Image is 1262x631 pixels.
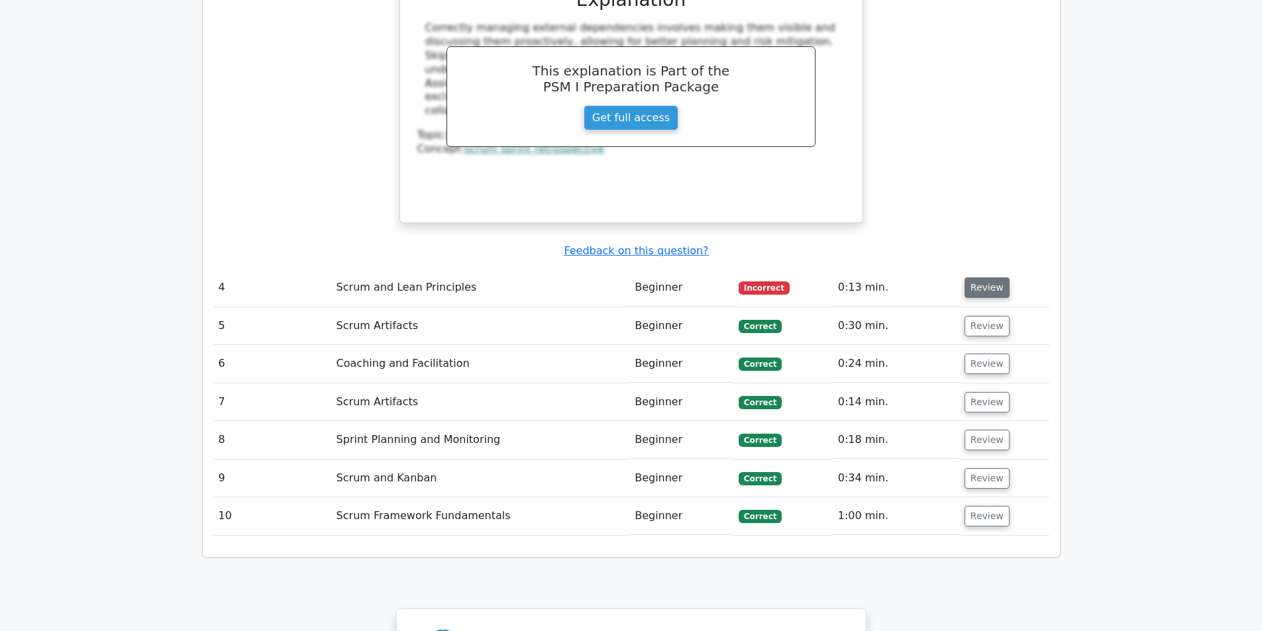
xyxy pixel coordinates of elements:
[739,396,782,409] span: Correct
[564,244,708,257] a: Feedback on this question?
[629,269,733,307] td: Beginner
[833,345,959,383] td: 0:24 min.
[965,316,1010,336] button: Review
[739,434,782,447] span: Correct
[965,468,1010,489] button: Review
[965,277,1010,298] button: Review
[213,421,331,459] td: 8
[331,307,630,345] td: Scrum Artifacts
[965,392,1010,413] button: Review
[833,307,959,345] td: 0:30 min.
[833,497,959,535] td: 1:00 min.
[629,497,733,535] td: Beginner
[739,358,782,371] span: Correct
[331,421,630,459] td: Sprint Planning and Monitoring
[833,421,959,459] td: 0:18 min.
[213,307,331,345] td: 5
[417,142,845,156] div: Concept:
[331,383,630,421] td: Scrum Artifacts
[425,21,837,118] div: Correctly managing external dependencies involves making them visible and discussing them proacti...
[331,497,630,535] td: Scrum Framework Fundamentals
[213,460,331,497] td: 9
[584,105,678,130] a: Get full access
[739,472,782,485] span: Correct
[739,281,790,295] span: Incorrect
[833,269,959,307] td: 0:13 min.
[213,345,331,383] td: 6
[331,269,630,307] td: Scrum and Lean Principles
[331,345,630,383] td: Coaching and Facilitation
[629,307,733,345] td: Beginner
[331,460,630,497] td: Scrum and Kanban
[739,510,782,523] span: Correct
[417,128,845,142] div: Topic:
[629,421,733,459] td: Beginner
[213,497,331,535] td: 10
[965,430,1010,450] button: Review
[739,320,782,333] span: Correct
[965,354,1010,374] button: Review
[965,506,1010,526] button: Review
[213,269,331,307] td: 4
[833,460,959,497] td: 0:34 min.
[629,460,733,497] td: Beginner
[629,383,733,421] td: Beginner
[464,142,604,155] a: scrum sprint retrospective
[629,345,733,383] td: Beginner
[213,383,331,421] td: 7
[833,383,959,421] td: 0:14 min.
